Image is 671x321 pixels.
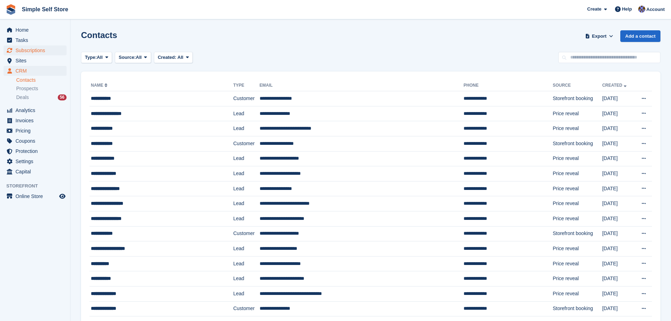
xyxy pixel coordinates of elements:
[233,181,260,196] td: Lead
[553,121,602,136] td: Price reveal
[15,146,58,156] span: Protection
[638,6,645,13] img: Sharon Hughes
[602,271,634,286] td: [DATE]
[602,286,634,301] td: [DATE]
[15,56,58,66] span: Sites
[4,191,67,201] a: menu
[97,54,103,61] span: All
[4,66,67,76] a: menu
[4,116,67,125] a: menu
[58,192,67,200] a: Preview store
[4,105,67,115] a: menu
[233,80,260,91] th: Type
[4,45,67,55] a: menu
[233,136,260,151] td: Customer
[553,286,602,301] td: Price reveal
[15,66,58,76] span: CRM
[553,301,602,316] td: Storefront booking
[553,151,602,166] td: Price reveal
[16,85,67,92] a: Prospects
[233,286,260,301] td: Lead
[4,167,67,177] a: menu
[81,52,112,63] button: Type: All
[91,83,109,88] a: Name
[602,301,634,316] td: [DATE]
[233,166,260,181] td: Lead
[602,91,634,106] td: [DATE]
[602,226,634,241] td: [DATE]
[553,80,602,91] th: Source
[233,91,260,106] td: Customer
[158,55,176,60] span: Created:
[553,136,602,151] td: Storefront booking
[602,136,634,151] td: [DATE]
[15,156,58,166] span: Settings
[233,256,260,271] td: Lead
[602,196,634,211] td: [DATE]
[602,181,634,196] td: [DATE]
[16,94,67,101] a: Deals 56
[553,91,602,106] td: Storefront booking
[15,116,58,125] span: Invoices
[553,256,602,271] td: Price reveal
[4,146,67,156] a: menu
[553,196,602,211] td: Price reveal
[4,136,67,146] a: menu
[602,83,628,88] a: Created
[4,56,67,66] a: menu
[178,55,184,60] span: All
[233,226,260,241] td: Customer
[136,54,142,61] span: All
[602,121,634,136] td: [DATE]
[233,241,260,257] td: Lead
[602,211,634,226] td: [DATE]
[154,52,193,63] button: Created: All
[233,301,260,316] td: Customer
[602,166,634,181] td: [DATE]
[58,94,67,100] div: 56
[15,136,58,146] span: Coupons
[4,25,67,35] a: menu
[602,256,634,271] td: [DATE]
[19,4,71,15] a: Simple Self Store
[620,30,660,42] a: Add a contact
[4,126,67,136] a: menu
[464,80,553,91] th: Phone
[85,54,97,61] span: Type:
[15,105,58,115] span: Analytics
[15,45,58,55] span: Subscriptions
[15,167,58,177] span: Capital
[587,6,601,13] span: Create
[233,211,260,226] td: Lead
[602,241,634,257] td: [DATE]
[260,80,464,91] th: Email
[6,183,70,190] span: Storefront
[15,35,58,45] span: Tasks
[553,211,602,226] td: Price reveal
[592,33,607,40] span: Export
[233,151,260,166] td: Lead
[584,30,615,42] button: Export
[15,126,58,136] span: Pricing
[553,166,602,181] td: Price reveal
[15,25,58,35] span: Home
[4,35,67,45] a: menu
[553,106,602,121] td: Price reveal
[646,6,665,13] span: Account
[233,121,260,136] td: Lead
[553,181,602,196] td: Price reveal
[602,151,634,166] td: [DATE]
[115,52,151,63] button: Source: All
[602,106,634,121] td: [DATE]
[15,191,58,201] span: Online Store
[81,30,117,40] h1: Contacts
[233,271,260,286] td: Lead
[16,85,38,92] span: Prospects
[553,271,602,286] td: Price reveal
[233,196,260,211] td: Lead
[6,4,16,15] img: stora-icon-8386f47178a22dfd0bd8f6a31ec36ba5ce8667c1dd55bd0f319d3a0aa187defe.svg
[553,226,602,241] td: Storefront booking
[4,156,67,166] a: menu
[233,106,260,121] td: Lead
[553,241,602,257] td: Price reveal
